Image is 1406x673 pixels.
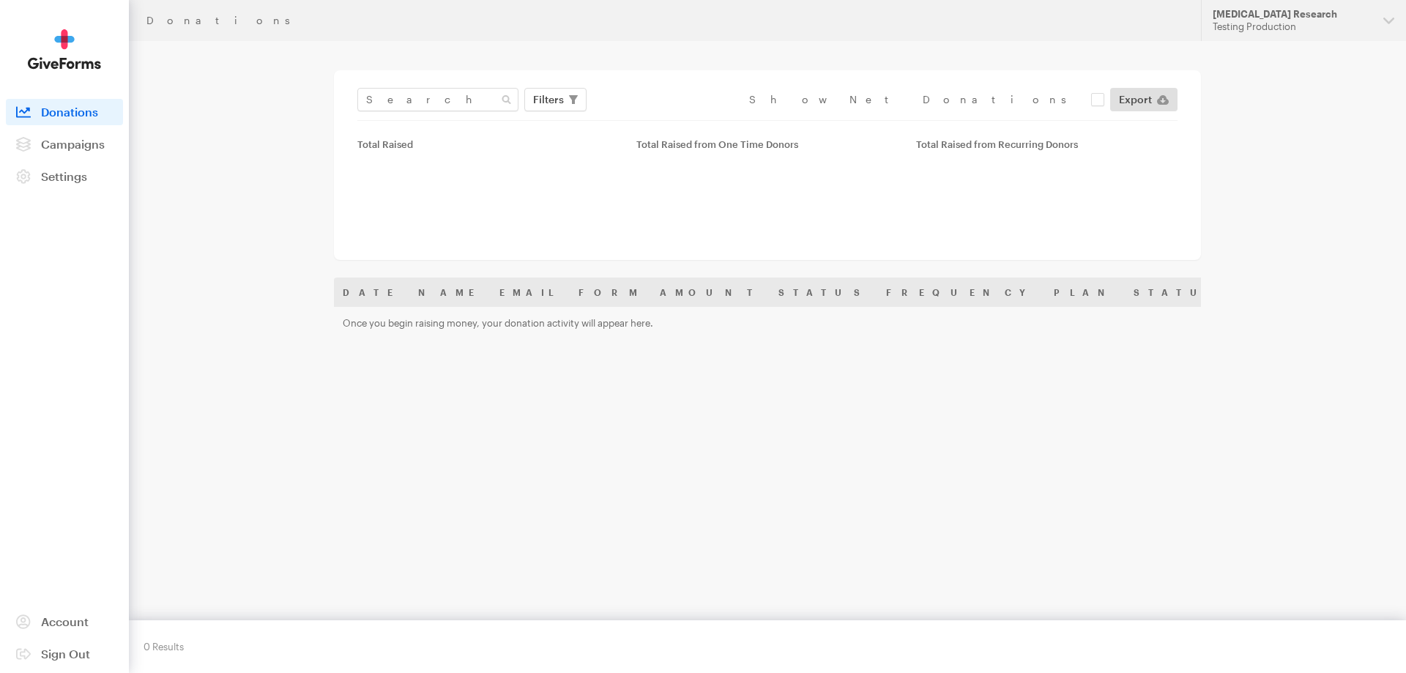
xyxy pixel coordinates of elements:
span: Account [41,614,89,628]
a: Donations [6,99,123,125]
span: Export [1119,91,1152,108]
div: [MEDICAL_DATA] Research [1213,8,1372,21]
div: 0 Results [144,635,184,658]
a: Settings [6,163,123,190]
a: Campaigns [6,131,123,157]
th: Amount [651,278,770,307]
span: Campaigns [41,137,105,151]
th: Status [770,278,877,307]
th: Email [491,278,570,307]
span: Filters [533,91,564,108]
div: Total Raised from One Time Donors [636,138,898,150]
div: Total Raised [357,138,619,150]
th: Date [334,278,409,307]
th: Name [409,278,491,307]
div: Total Raised from Recurring Donors [916,138,1178,150]
a: Account [6,609,123,635]
button: Filters [524,88,587,111]
th: Frequency [877,278,1045,307]
a: Export [1110,88,1178,111]
span: Donations [41,105,98,119]
span: Settings [41,169,87,183]
th: Plan Status [1045,278,1232,307]
img: GiveForms [28,29,101,70]
a: Sign Out [6,641,123,667]
span: Sign Out [41,647,90,661]
div: Testing Production [1213,21,1372,33]
th: Form [570,278,651,307]
input: Search Name & Email [357,88,518,111]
